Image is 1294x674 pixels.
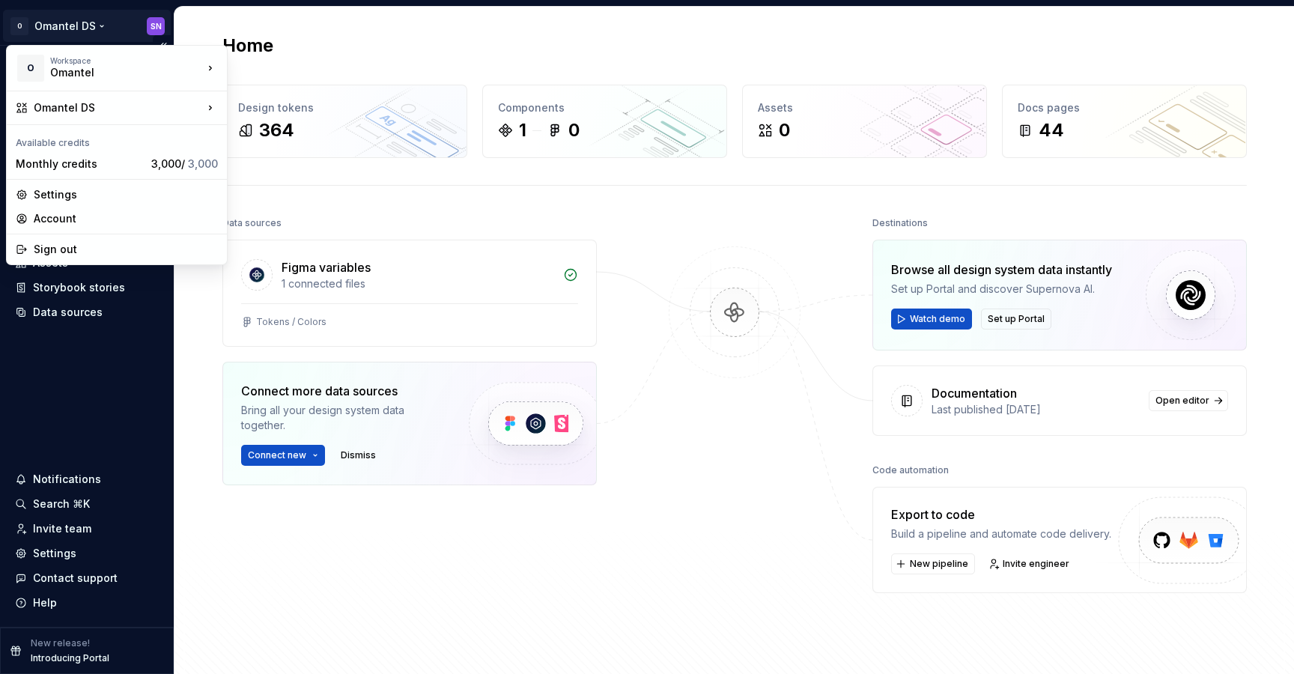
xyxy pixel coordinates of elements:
[10,128,224,152] div: Available credits
[17,55,44,82] div: O
[50,65,177,80] div: Omantel
[188,157,218,170] span: 3,000
[50,56,203,65] div: Workspace
[34,187,218,202] div: Settings
[34,211,218,226] div: Account
[151,157,218,170] span: 3,000 /
[34,100,203,115] div: Omantel DS
[34,242,218,257] div: Sign out
[16,157,145,171] div: Monthly credits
